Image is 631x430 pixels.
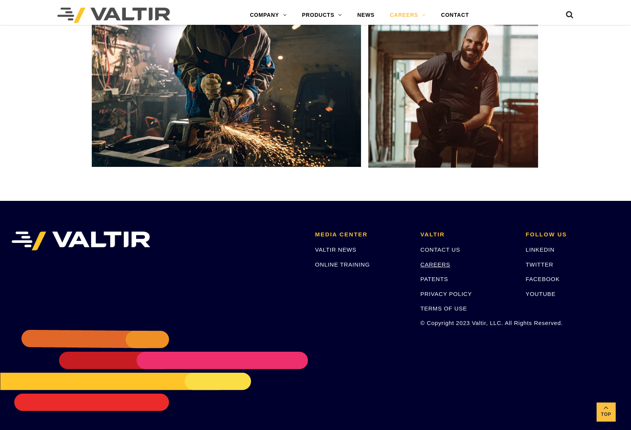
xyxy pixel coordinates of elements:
[315,246,356,253] a: VALTIR NEWS
[420,276,448,282] a: PATENTS
[420,305,467,312] a: TERMS OF USE
[526,291,556,297] a: YOUTUBE
[350,8,382,23] a: NEWS
[526,261,553,268] a: TWITTER
[11,231,150,251] img: VALTIR
[242,8,294,23] a: COMPANY
[57,8,170,23] img: Valtir
[382,8,433,23] a: CAREERS
[294,8,350,23] a: PRODUCTS
[315,231,409,238] h2: MEDIA CENTER
[526,246,555,253] a: LINKEDIN
[420,291,472,297] a: PRIVACY POLICY
[420,231,514,238] h2: VALTIR
[597,410,616,419] span: Top
[420,318,514,327] p: © Copyright 2023 Valtir, LLC. All Rights Reserved.
[420,261,450,268] a: CAREERS
[420,246,460,253] a: CONTACT US
[526,231,620,238] h2: FOLLOW US
[433,8,477,23] a: CONTACT
[315,261,370,268] a: ONLINE TRAINING
[526,276,560,282] a: FACEBOOK
[597,403,616,422] a: Top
